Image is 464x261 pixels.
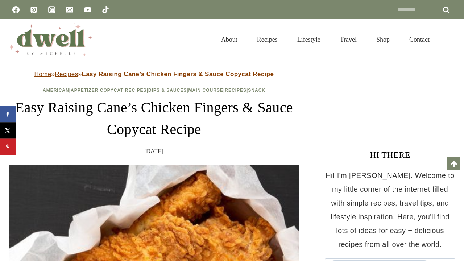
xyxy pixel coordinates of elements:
h3: HI THERE [325,148,455,161]
a: Copycat Recipes [100,88,147,93]
img: DWELL by michelle [9,23,92,56]
a: Recipes [55,71,78,78]
h1: Easy Raising Cane’s Chicken Fingers & Sauce Copycat Recipe [9,97,299,140]
p: Hi! I'm [PERSON_NAME]. Welcome to my little corner of the internet filled with simple recipes, tr... [325,169,455,251]
a: Contact [399,27,439,52]
a: American [43,88,69,93]
strong: Easy Raising Cane’s Chicken Fingers & Sauce Copycat Recipe [82,71,274,78]
a: About [211,27,247,52]
time: [DATE] [145,146,164,157]
a: Facebook [9,3,23,17]
a: Appetizer [71,88,98,93]
a: Instagram [45,3,59,17]
a: Travel [330,27,366,52]
a: Lifestyle [287,27,330,52]
span: | | | | | | [43,88,265,93]
a: Email [62,3,77,17]
nav: Primary Navigation [211,27,439,52]
span: » » [34,71,274,78]
button: View Search Form [443,33,455,46]
a: Recipes [225,88,246,93]
a: Home [34,71,51,78]
a: Main Course [188,88,223,93]
a: Shop [366,27,399,52]
a: Scroll to top [447,157,460,170]
a: Dips & Sauces [148,88,187,93]
a: Recipes [247,27,287,52]
a: YouTube [80,3,95,17]
a: Snack [248,88,265,93]
a: TikTok [98,3,113,17]
a: Pinterest [26,3,41,17]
